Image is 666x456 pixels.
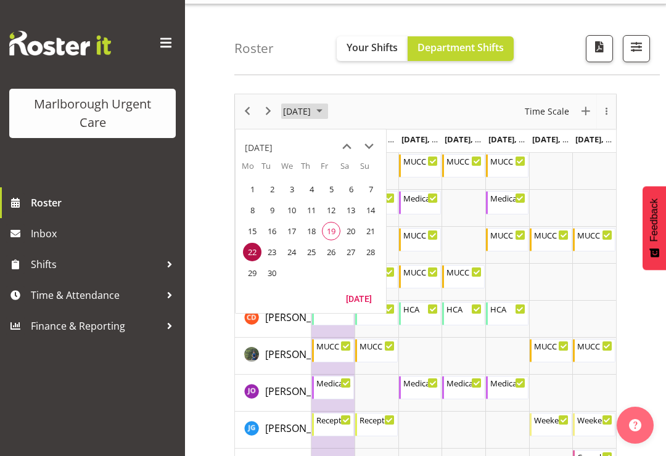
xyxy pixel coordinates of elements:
td: Josephine Godinez resource [235,412,311,449]
div: Gloria Varghese"s event - MUCC Nursing PM Weekday Begin From Tuesday, September 23, 2025 at 11:30... [355,339,398,362]
span: Tuesday, September 30, 2025 [263,264,281,282]
div: MUCC Nursing PM Weekday [446,155,482,167]
div: MUCC Nursing AM Weekends [534,340,569,352]
div: Alysia Newman-Woods"s event - MUCC Nursing Midshift Begin From Wednesday, September 24, 2025 at 1... [399,228,442,251]
div: Alysia Newman-Woods"s event - MUCC Nursing PM Weekends Begin From Saturday, September 27, 2025 at... [530,228,572,251]
a: [PERSON_NAME] [265,347,342,362]
span: Roster [31,193,179,212]
td: Jenny O'Donnell resource [235,375,311,412]
button: Feedback - Show survey [643,186,666,270]
button: September 2025 [281,104,328,119]
button: Today [338,290,380,307]
button: Your Shifts [337,36,408,61]
div: Medical Officer AM Weekday [316,377,351,389]
button: Previous [239,104,256,119]
div: Josephine Godinez"s event - Reception Admin Weekday AM Begin From Monday, September 22, 2025 at 7... [312,413,355,436]
span: [PERSON_NAME] [265,421,342,435]
div: Cordelia Davies"s event - HCA Begin From Monday, September 22, 2025 at 10:00:00 AM GMT+12:00 Ends... [312,302,355,325]
div: HCA [403,303,438,315]
span: Department Shifts [417,41,504,54]
img: Rosterit website logo [9,31,111,55]
span: Monday, September 1, 2025 [243,180,261,198]
div: MUCC Nursing PM Weekends [577,229,612,241]
div: Weekend Reception [577,413,612,426]
span: [DATE], [DATE] [575,134,631,145]
div: MUCC Nursing AM Weekends [577,340,612,352]
div: Medical Officer PM Weekday [490,377,525,389]
td: Cordelia Davies resource [235,301,311,338]
div: Jenny O'Donnell"s event - Medical Officer PM Weekday Begin From Friday, September 26, 2025 at 11:... [486,376,528,399]
div: Agnes Tyson"s event - MUCC Nursing PM Weekday Begin From Thursday, September 25, 2025 at 11:30:00... [442,154,485,177]
span: Monday, September 8, 2025 [243,201,261,219]
span: Saturday, September 6, 2025 [342,180,360,198]
div: previous period [237,94,258,129]
div: Jenny O'Donnell"s event - Medical Officer PM Weekday Begin From Wednesday, September 24, 2025 at ... [399,376,442,399]
div: Medical Officer AM Weekday [403,192,438,204]
span: [DATE], [DATE] [532,134,588,145]
div: Cordelia Davies"s event - HCA Begin From Friday, September 26, 2025 at 10:00:00 AM GMT+12:00 Ends... [486,302,528,325]
div: HCA [490,303,525,315]
h4: Roster [234,41,274,55]
div: Marlborough Urgent Care [22,95,163,132]
div: Agnes Tyson"s event - MUCC Nursing PM Weekday Begin From Wednesday, September 24, 2025 at 11:30:0... [399,154,442,177]
div: title [245,136,273,160]
span: Thursday, September 25, 2025 [302,243,321,261]
span: Wednesday, September 3, 2025 [282,180,301,198]
div: Alysia Newman-Woods"s event - MUCC Nursing PM Weekends Begin From Sunday, September 28, 2025 at 1... [573,228,615,251]
span: Thursday, September 11, 2025 [302,201,321,219]
span: Monday, September 29, 2025 [243,264,261,282]
div: MUCC Nursing PM Weekday [316,340,351,352]
div: Andrew Brooks"s event - MUCC Nursing AM Weekday Begin From Wednesday, September 24, 2025 at 8:00:... [399,265,442,288]
th: Su [360,160,380,179]
span: Time Scale [524,104,570,119]
div: Andrew Brooks"s event - MUCC Nursing AM Weekday Begin From Thursday, September 25, 2025 at 8:00:0... [442,265,485,288]
span: [DATE], [DATE] [488,134,545,145]
span: [PERSON_NAME] [265,348,342,361]
div: MUCC Nursing PM Weekends [534,229,569,241]
span: Sunday, September 21, 2025 [361,222,380,240]
span: Thursday, September 18, 2025 [302,222,321,240]
div: Josephine Godinez"s event - Weekend Reception Begin From Sunday, September 28, 2025 at 1:30:00 PM... [573,413,615,436]
div: MUCC Nursing PM Weekday [360,340,395,352]
span: Friday, September 5, 2025 [322,180,340,198]
div: Josephine Godinez"s event - Reception Admin Weekday AM Begin From Tuesday, September 23, 2025 at ... [355,413,398,436]
span: Tuesday, September 2, 2025 [263,180,281,198]
div: Alysia Newman-Woods"s event - MUCC Nursing AM Weekday Begin From Friday, September 26, 2025 at 8:... [486,228,528,251]
div: Reception Admin Weekday AM [316,413,351,426]
button: Next [260,104,277,119]
div: Weekend Reception [534,413,569,426]
span: [PERSON_NAME] [265,385,342,398]
div: MUCC Nursing AM Weekday [490,229,525,241]
button: New Event [578,104,594,119]
div: Alexandra Madigan"s event - Medical Officer AM Weekday Begin From Wednesday, September 24, 2025 a... [399,191,442,214]
div: Agnes Tyson"s event - MUCC Nursing PM Weekday Begin From Friday, September 26, 2025 at 11:30:00 A... [486,154,528,177]
span: Tuesday, September 23, 2025 [263,243,281,261]
span: Sunday, September 14, 2025 [361,201,380,219]
div: Cordelia Davies"s event - HCA Begin From Tuesday, September 23, 2025 at 10:00:00 AM GMT+12:00 End... [355,302,398,325]
td: Gloria Varghese resource [235,338,311,375]
div: MUCC Nursing PM Weekday [403,155,438,167]
span: Friday, September 26, 2025 [322,243,340,261]
a: [PERSON_NAME] [265,421,342,436]
div: Jenny O'Donnell"s event - Medical Officer AM Weekday Begin From Monday, September 22, 2025 at 8:0... [312,376,355,399]
div: MUCC Nursing AM Weekday [446,266,482,278]
button: previous month [335,136,358,158]
div: September 2025 [279,94,330,129]
span: Your Shifts [347,41,398,54]
button: Download a PDF of the roster according to the set date range. [586,35,613,62]
span: Sunday, September 28, 2025 [361,243,380,261]
span: Monday, September 15, 2025 [243,222,261,240]
div: MUCC Nursing Midshift [403,229,438,241]
th: Fr [321,160,340,179]
span: Friday, September 19, 2025 [322,222,340,240]
th: Sa [340,160,360,179]
th: Mo [242,160,261,179]
span: Thursday, September 4, 2025 [302,180,321,198]
button: Filter Shifts [623,35,650,62]
span: Saturday, September 13, 2025 [342,201,360,219]
div: MUCC Nursing PM Weekday [490,155,525,167]
div: Alexandra Madigan"s event - Medical Officer AM Weekday Begin From Friday, September 26, 2025 at 8... [486,191,528,214]
div: Medical Officer AM Weekday [490,192,525,204]
div: Gloria Varghese"s event - MUCC Nursing AM Weekends Begin From Saturday, September 27, 2025 at 8:0... [530,339,572,362]
span: Finance & Reporting [31,317,160,335]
